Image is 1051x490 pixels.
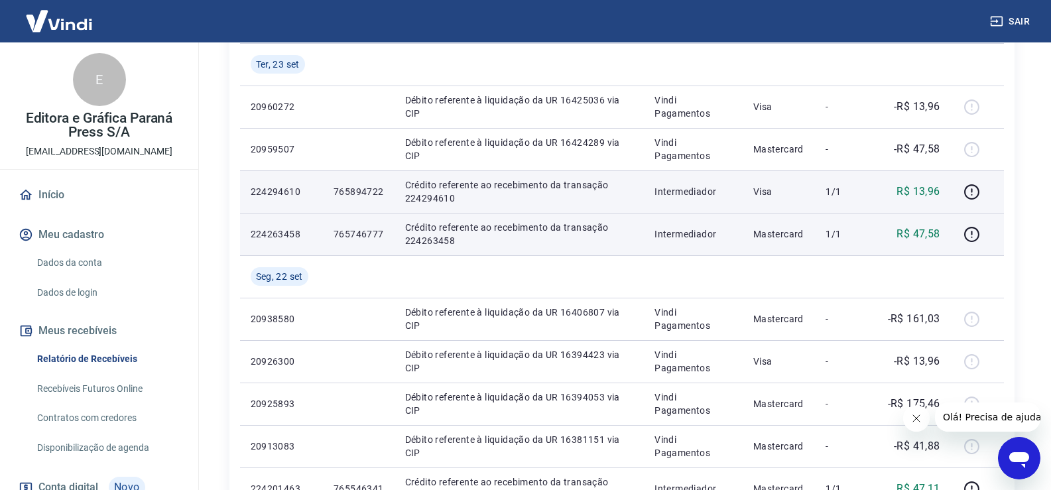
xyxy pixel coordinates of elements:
a: Relatório de Recebíveis [32,345,182,373]
button: Meu cadastro [16,220,182,249]
iframe: Botão para abrir a janela de mensagens [998,437,1040,479]
iframe: Mensagem da empresa [935,402,1040,432]
p: R$ 47,58 [896,226,940,242]
p: - [826,397,865,410]
p: 20959507 [251,143,312,156]
a: Contratos com credores [32,404,182,432]
p: Crédito referente ao recebimento da transação 224294610 [405,178,634,205]
p: 20938580 [251,312,312,326]
p: - [826,143,865,156]
p: -R$ 13,96 [894,99,940,115]
p: - [826,440,865,453]
p: Vindi Pagamentos [654,93,732,120]
button: Meus recebíveis [16,316,182,345]
p: Mastercard [753,227,805,241]
p: 20913083 [251,440,312,453]
p: - [826,312,865,326]
p: Débito referente à liquidação da UR 16394053 via CIP [405,391,634,417]
a: Dados de login [32,279,182,306]
a: Disponibilização de agenda [32,434,182,461]
p: Intermediador [654,227,732,241]
iframe: Fechar mensagem [903,405,930,432]
p: - [826,100,865,113]
p: -R$ 47,58 [894,141,940,157]
p: [EMAIL_ADDRESS][DOMAIN_NAME] [26,145,172,158]
p: Mastercard [753,397,805,410]
p: Mastercard [753,143,805,156]
p: 1/1 [826,227,865,241]
p: Débito referente à liquidação da UR 16406807 via CIP [405,306,634,332]
p: 765894722 [334,185,384,198]
p: Vindi Pagamentos [654,391,732,417]
p: Visa [753,100,805,113]
p: Mastercard [753,440,805,453]
p: Vindi Pagamentos [654,306,732,332]
p: Visa [753,185,805,198]
p: Intermediador [654,185,732,198]
p: Débito referente à liquidação da UR 16394423 via CIP [405,348,634,375]
p: 1/1 [826,185,865,198]
p: Vindi Pagamentos [654,348,732,375]
p: 20960272 [251,100,312,113]
span: Seg, 22 set [256,270,303,283]
a: Recebíveis Futuros Online [32,375,182,402]
span: Ter, 23 set [256,58,300,71]
p: Débito referente à liquidação da UR 16425036 via CIP [405,93,634,120]
p: -R$ 161,03 [888,311,940,327]
p: 224263458 [251,227,312,241]
p: Vindi Pagamentos [654,433,732,459]
span: Olá! Precisa de ajuda? [8,9,111,20]
div: E [73,53,126,106]
p: Editora e Gráfica Paraná Press S/A [11,111,188,139]
button: Sair [987,9,1035,34]
p: Vindi Pagamentos [654,136,732,162]
a: Dados da conta [32,249,182,276]
p: Mastercard [753,312,805,326]
p: Crédito referente ao recebimento da transação 224263458 [405,221,634,247]
p: 765746777 [334,227,384,241]
p: - [826,355,865,368]
p: R$ 13,96 [896,184,940,200]
p: Visa [753,355,805,368]
p: -R$ 175,46 [888,396,940,412]
p: 20925893 [251,397,312,410]
p: -R$ 13,96 [894,353,940,369]
p: Débito referente à liquidação da UR 16381151 via CIP [405,433,634,459]
p: -R$ 41,88 [894,438,940,454]
p: 20926300 [251,355,312,368]
img: Vindi [16,1,102,41]
p: 224294610 [251,185,312,198]
a: Início [16,180,182,210]
p: Débito referente à liquidação da UR 16424289 via CIP [405,136,634,162]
